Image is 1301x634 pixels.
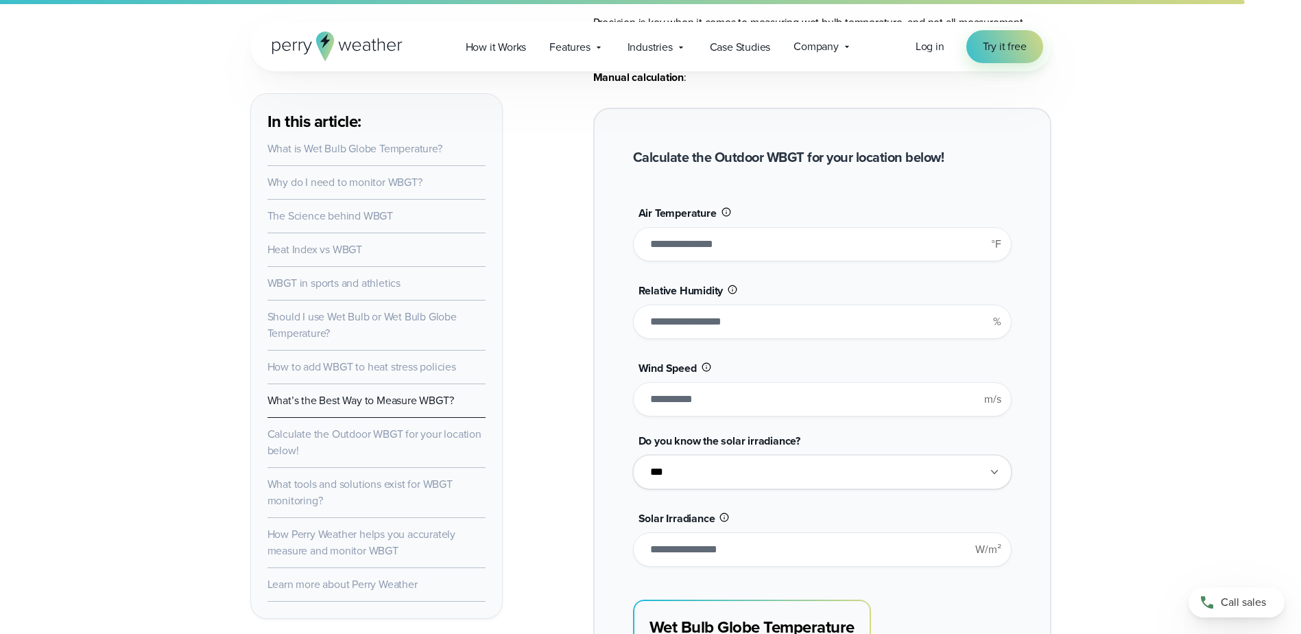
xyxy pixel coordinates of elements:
strong: Manual calculation [593,69,684,85]
a: Learn more about Perry Weather [267,576,418,592]
span: Case Studies [710,39,771,56]
a: Heat Index vs WBGT [267,242,362,257]
a: How Perry Weather helps you accurately measure and monitor WBGT [267,526,455,559]
a: What is Wet Bulb Globe Temperature? [267,141,442,156]
span: Call sales [1221,594,1266,611]
span: Features [549,39,590,56]
a: Log in [916,38,944,55]
h2: Calculate the Outdoor WBGT for your location below! [633,148,944,167]
a: WBGT in sports and athletics [267,275,401,291]
a: How it Works [454,33,538,61]
a: Why do I need to monitor WBGT? [267,174,422,190]
p: : [593,69,1051,86]
a: Try it free [966,30,1043,63]
span: Do you know the solar irradiance? [638,433,800,449]
a: Should I use Wet Bulb or Wet Bulb Globe Temperature? [267,309,457,341]
span: Relative Humidity [638,283,724,298]
span: Solar Irradiance [638,510,715,526]
a: Calculate the Outdoor WBGT for your location below! [267,426,481,458]
a: The Science behind WBGT [267,208,393,224]
span: Try it free [983,38,1027,55]
h3: In this article: [267,110,486,132]
a: Case Studies [698,33,783,61]
span: Log in [916,38,944,54]
span: Wind Speed [638,360,697,376]
a: What’s the Best Way to Measure WBGT? [267,392,454,408]
a: What tools and solutions exist for WBGT monitoring? [267,476,453,508]
p: Precision is key when it comes to measuring wet bulb temperature, and not all measurement solutio... [593,14,1051,47]
a: How to add WBGT to heat stress policies [267,359,456,375]
span: Industries [628,39,673,56]
span: How it Works [466,39,527,56]
span: Company [793,38,839,55]
span: Air Temperature [638,205,717,221]
a: Call sales [1189,587,1285,618]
